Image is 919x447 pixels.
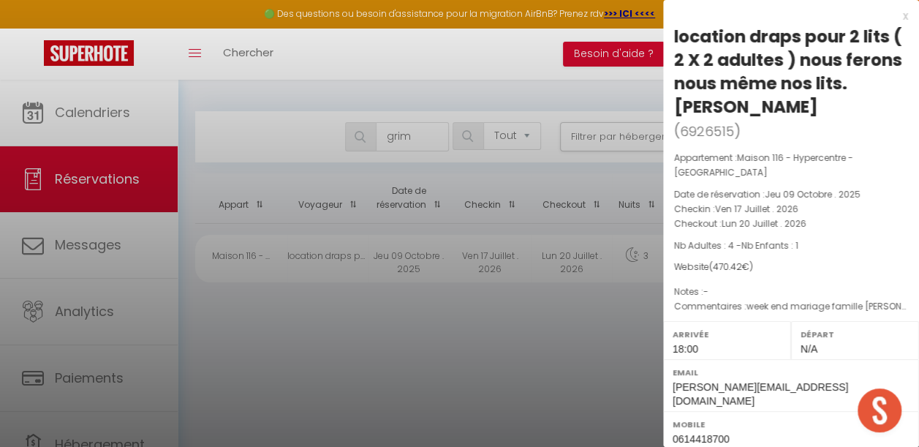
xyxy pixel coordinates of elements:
span: 18:00 [673,343,698,355]
span: ( ) [674,121,741,141]
div: Website [674,260,908,274]
span: Jeu 09 Octobre . 2025 [765,188,861,200]
span: Lun 20 Juillet . 2026 [722,217,806,230]
span: 0614418700 [673,433,730,445]
label: Email [673,365,909,380]
p: Appartement : [674,151,908,180]
label: Départ [801,327,909,342]
div: location draps pour 2 lits ( 2 X 2 adultes ) nous ferons nous même nos lits. [PERSON_NAME] [674,25,908,119]
span: ( €) [709,260,753,273]
p: Date de réservation : [674,187,908,202]
span: Nb Enfants : 1 [741,239,798,252]
label: Arrivée [673,327,782,342]
div: x [663,7,908,25]
p: Checkout : [674,217,908,231]
p: Notes : [674,285,908,299]
span: N/A [801,343,817,355]
span: Ven 17 Juillet . 2026 [715,203,798,215]
span: Maison 116 - Hypercentre - [GEOGRAPHIC_DATA] [674,151,853,179]
span: Nb Adultes : 4 - [674,239,798,252]
div: Open chat [858,388,901,432]
span: 470.42 [713,260,742,273]
label: Mobile [673,417,909,432]
span: [PERSON_NAME][EMAIL_ADDRESS][DOMAIN_NAME] [673,381,848,407]
p: Commentaires : [674,299,908,314]
p: Checkin : [674,202,908,217]
span: - [703,285,708,298]
span: 6926515 [680,122,734,140]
